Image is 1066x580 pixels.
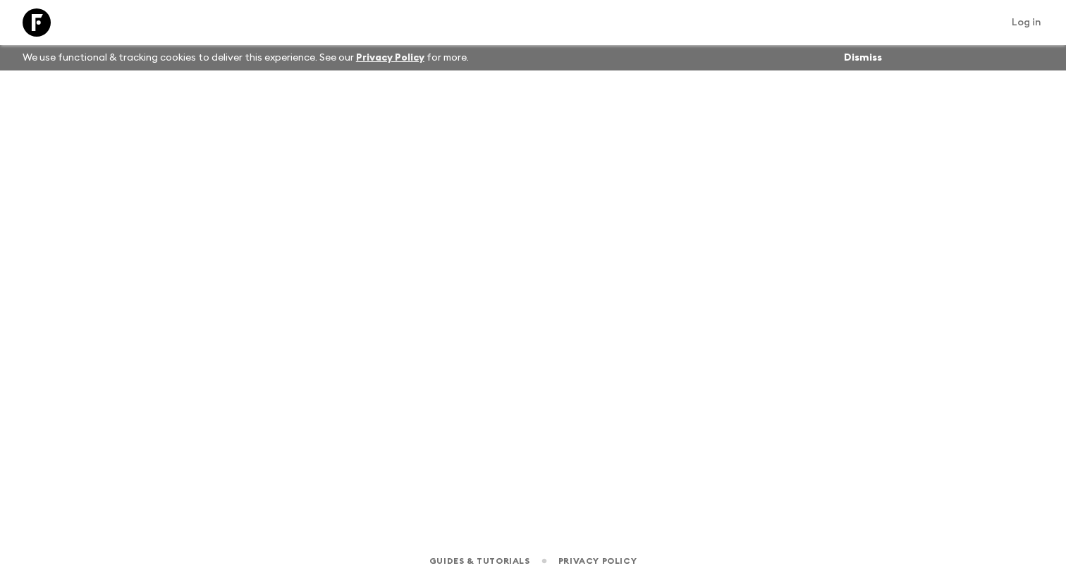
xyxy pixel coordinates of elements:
p: We use functional & tracking cookies to deliver this experience. See our for more. [17,45,474,70]
a: Log in [1004,13,1049,32]
a: Privacy Policy [356,53,424,63]
a: Guides & Tutorials [429,553,530,569]
button: Dismiss [840,48,886,68]
a: Privacy Policy [558,553,637,569]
